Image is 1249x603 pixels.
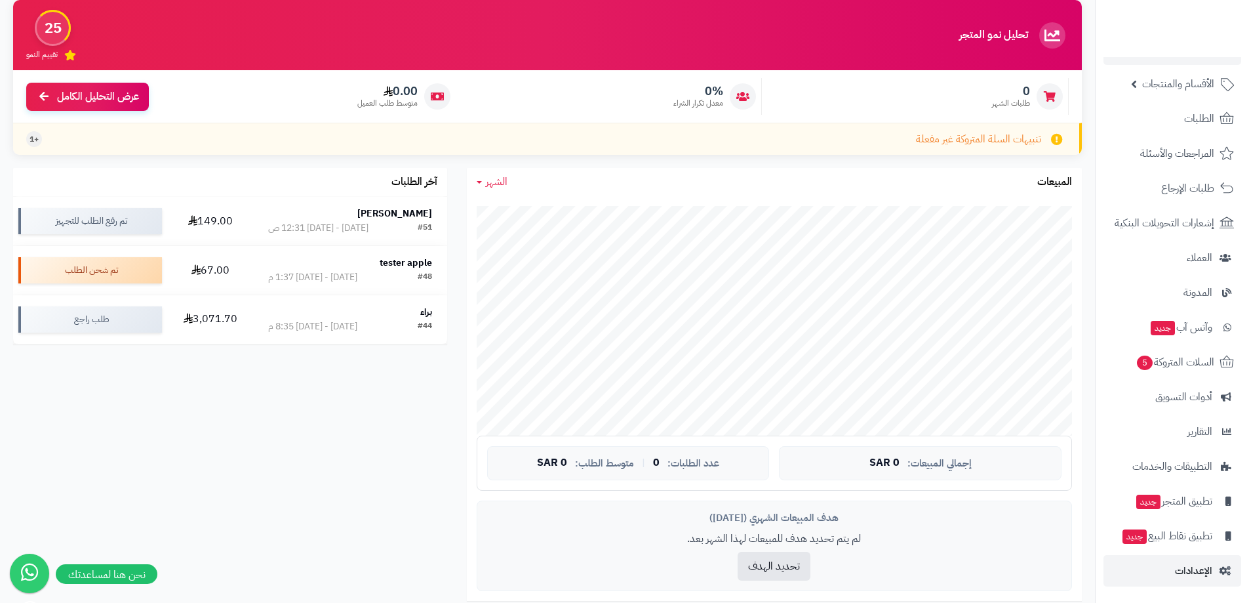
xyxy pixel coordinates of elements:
td: 149.00 [167,197,253,245]
div: طلب راجع [18,306,162,333]
span: 0 SAR [869,457,900,469]
a: السلات المتروكة5 [1103,346,1241,378]
span: التطبيقات والخدمات [1132,457,1212,476]
strong: tester apple [380,256,432,270]
span: أدوات التسويق [1155,388,1212,406]
button: تحديد الهدف [738,552,810,581]
div: #51 [418,222,432,235]
span: 0 [992,84,1030,98]
span: العملاء [1187,249,1212,267]
span: 0 SAR [537,457,567,469]
td: 67.00 [167,246,253,295]
a: إشعارات التحويلات البنكية [1103,207,1241,239]
strong: [PERSON_NAME] [357,207,432,220]
img: logo-2.png [1160,37,1237,64]
span: المراجعات والأسئلة [1140,144,1214,163]
span: تطبيق المتجر [1135,492,1212,510]
h3: تحليل نمو المتجر [959,30,1028,41]
span: إشعارات التحويلات البنكية [1115,214,1214,232]
div: تم رفع الطلب للتجهيز [18,208,162,234]
div: تم شحن الطلب [18,257,162,283]
span: التقارير [1187,423,1212,441]
span: طلبات الشهر [992,98,1030,109]
span: الطلبات [1184,110,1214,128]
span: الشهر [486,174,507,190]
span: جديد [1151,321,1175,335]
span: معدل تكرار الشراء [673,98,723,109]
div: [DATE] - [DATE] 12:31 ص [268,222,368,235]
span: متوسط الطلب: [575,458,634,469]
a: أدوات التسويق [1103,381,1241,413]
a: الإعدادات [1103,555,1241,587]
span: تنبيهات السلة المتروكة غير مفعلة [916,132,1041,147]
span: وآتس آب [1149,318,1212,337]
div: هدف المبيعات الشهري ([DATE]) [487,511,1061,525]
span: الإعدادات [1175,562,1212,580]
h3: المبيعات [1037,177,1072,188]
span: طلبات الإرجاع [1161,179,1214,198]
td: 3,071.70 [167,295,253,344]
a: المدونة [1103,277,1241,308]
h3: آخر الطلبات [391,177,437,188]
span: 0 [653,457,660,469]
div: [DATE] - [DATE] 8:35 م [268,320,357,333]
strong: براء [420,305,432,319]
a: العملاء [1103,242,1241,274]
span: جديد [1122,530,1147,544]
span: 0% [673,84,723,98]
div: #48 [418,271,432,284]
a: المراجعات والأسئلة [1103,138,1241,169]
div: [DATE] - [DATE] 1:37 م [268,271,357,284]
span: | [642,458,645,468]
div: #44 [418,320,432,333]
a: التقارير [1103,416,1241,447]
span: متوسط طلب العميل [357,98,418,109]
span: جديد [1136,495,1160,509]
a: التطبيقات والخدمات [1103,451,1241,482]
a: الشهر [477,175,507,190]
span: 0.00 [357,84,418,98]
a: وآتس آبجديد [1103,312,1241,343]
span: السلات المتروكة [1136,353,1214,371]
a: تطبيق المتجرجديد [1103,486,1241,517]
span: الأقسام والمنتجات [1142,75,1214,93]
span: عرض التحليل الكامل [57,89,139,104]
p: لم يتم تحديد هدف للمبيعات لهذا الشهر بعد. [487,531,1061,547]
span: إجمالي المبيعات: [907,458,972,469]
a: الطلبات [1103,103,1241,135]
span: 5 [1137,356,1153,370]
span: تقييم النمو [26,49,58,60]
span: عدد الطلبات: [667,458,719,469]
a: طلبات الإرجاع [1103,173,1241,204]
span: تطبيق نقاط البيع [1121,527,1212,545]
span: +1 [30,134,39,145]
span: المدونة [1183,283,1212,302]
a: عرض التحليل الكامل [26,83,149,111]
a: تطبيق نقاط البيعجديد [1103,520,1241,552]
